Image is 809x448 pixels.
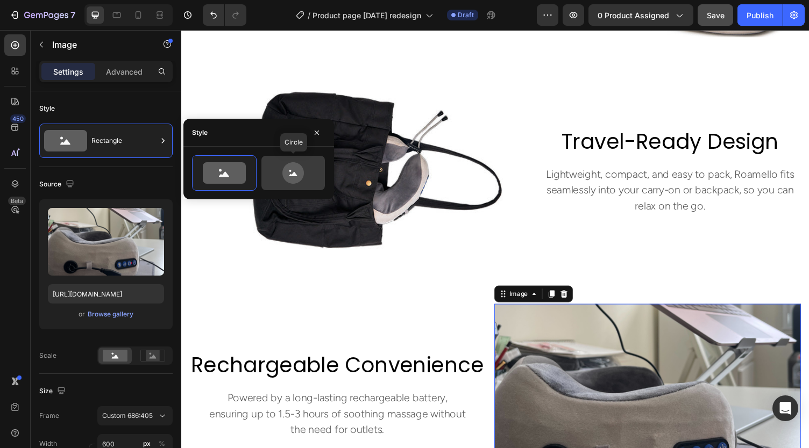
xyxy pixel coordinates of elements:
[97,406,173,425] button: Custom 686:405
[9,41,358,248] img: gempages_552430879104828215-db121c9d-5ffe-4593-a3aa-1c33c4eed8ae.jpg
[79,308,85,321] span: or
[39,351,56,360] div: Scale
[181,30,809,448] iframe: Design area
[598,10,669,21] span: 0 product assigned
[458,10,474,20] span: Draft
[87,309,134,320] button: Browse gallery
[10,114,26,123] div: 450
[27,370,294,418] p: Powered by a long-lasting rechargeable battery, ensuring up to 1.5-3 hours of soothing massage wi...
[4,4,80,26] button: 7
[192,128,208,138] div: Style
[39,411,59,421] label: Frame
[91,128,157,153] div: Rectangle
[102,411,153,421] span: Custom 686:405
[698,4,733,26] button: Save
[588,4,693,26] button: 0 product assigned
[747,10,773,21] div: Publish
[39,384,68,399] div: Size
[70,9,75,21] p: 7
[9,329,312,359] h2: rechargeable convenience
[53,66,83,77] p: Settings
[39,177,76,192] div: Source
[39,104,55,113] div: Style
[88,309,133,319] div: Browse gallery
[369,140,636,189] p: Lightweight, compact, and easy to pack, Roamello fits seamlessly into your carry-on or backpack, ...
[48,208,164,276] img: preview-image
[203,4,246,26] div: Undo/Redo
[8,197,26,205] div: Beta
[368,99,637,129] h2: travel-ready design
[772,395,798,421] div: Open Intercom Messenger
[313,10,421,21] span: Product page [DATE] redesign
[737,4,783,26] button: Publish
[707,11,725,20] span: Save
[335,266,358,276] div: Image
[106,66,143,77] p: Advanced
[52,38,144,51] p: Image
[308,10,310,21] span: /
[48,284,164,304] input: https://example.com/image.jpg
